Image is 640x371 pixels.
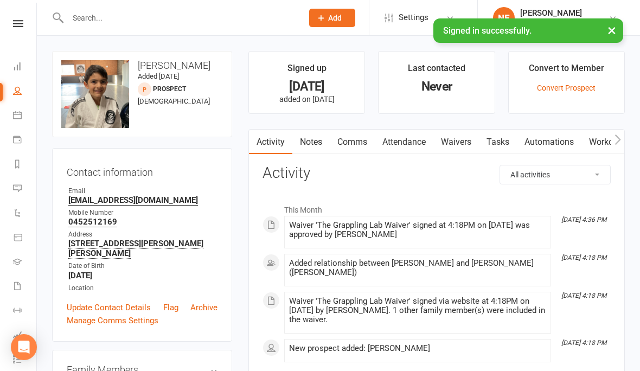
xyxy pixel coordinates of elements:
[529,61,604,81] div: Convert to Member
[289,259,546,277] div: Added relationship between [PERSON_NAME] and [PERSON_NAME] ([PERSON_NAME])
[68,283,217,293] div: Location
[13,55,37,80] a: Dashboard
[263,165,611,182] h3: Activity
[61,60,129,128] img: image1754979326.png
[13,153,37,177] a: Reports
[399,5,428,30] span: Settings
[561,254,606,261] i: [DATE] 4:18 PM
[259,95,355,104] p: added on [DATE]
[443,25,532,36] span: Signed in successfully.
[138,72,179,80] time: Added [DATE]
[67,163,217,178] h3: Contact information
[561,339,606,347] i: [DATE] 4:18 PM
[520,8,582,18] div: [PERSON_NAME]
[13,80,37,104] a: People
[249,130,292,155] a: Activity
[493,7,515,29] div: NE
[13,129,37,153] a: Payments
[520,18,582,28] div: The Grappling Lab
[13,324,37,348] a: Assessments
[388,81,484,92] div: Never
[11,334,37,360] div: Open Intercom Messenger
[561,216,606,223] i: [DATE] 4:36 PM
[289,344,546,353] div: New prospect added: [PERSON_NAME]
[68,229,217,240] div: Address
[292,130,330,155] a: Notes
[65,10,295,25] input: Search...
[330,130,375,155] a: Comms
[138,97,210,105] span: [DEMOGRAPHIC_DATA]
[375,130,433,155] a: Attendance
[67,301,151,314] a: Update Contact Details
[153,85,186,93] snap: prospect
[287,61,327,81] div: Signed up
[67,314,158,327] a: Manage Comms Settings
[537,84,596,92] a: Convert Prospect
[517,130,581,155] a: Automations
[433,130,479,155] a: Waivers
[289,221,546,239] div: Waiver 'The Grappling Lab Waiver' signed at 4:18PM on [DATE] was approved by [PERSON_NAME]
[163,301,178,314] a: Flag
[408,61,465,81] div: Last contacted
[602,18,622,42] button: ×
[581,130,633,155] a: Workouts
[61,60,223,71] h3: [PERSON_NAME]
[68,271,217,280] strong: [DATE]
[13,104,37,129] a: Calendar
[259,81,355,92] div: [DATE]
[68,208,217,218] div: Mobile Number
[190,301,217,314] a: Archive
[309,9,355,27] button: Add
[13,226,37,251] a: Product Sales
[328,14,342,22] span: Add
[561,292,606,299] i: [DATE] 4:18 PM
[68,261,217,271] div: Date of Birth
[263,199,611,216] li: This Month
[68,186,217,196] div: Email
[289,297,546,324] div: Waiver 'The Grappling Lab Waiver' signed via website at 4:18PM on [DATE] by [PERSON_NAME]. 1 othe...
[479,130,517,155] a: Tasks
